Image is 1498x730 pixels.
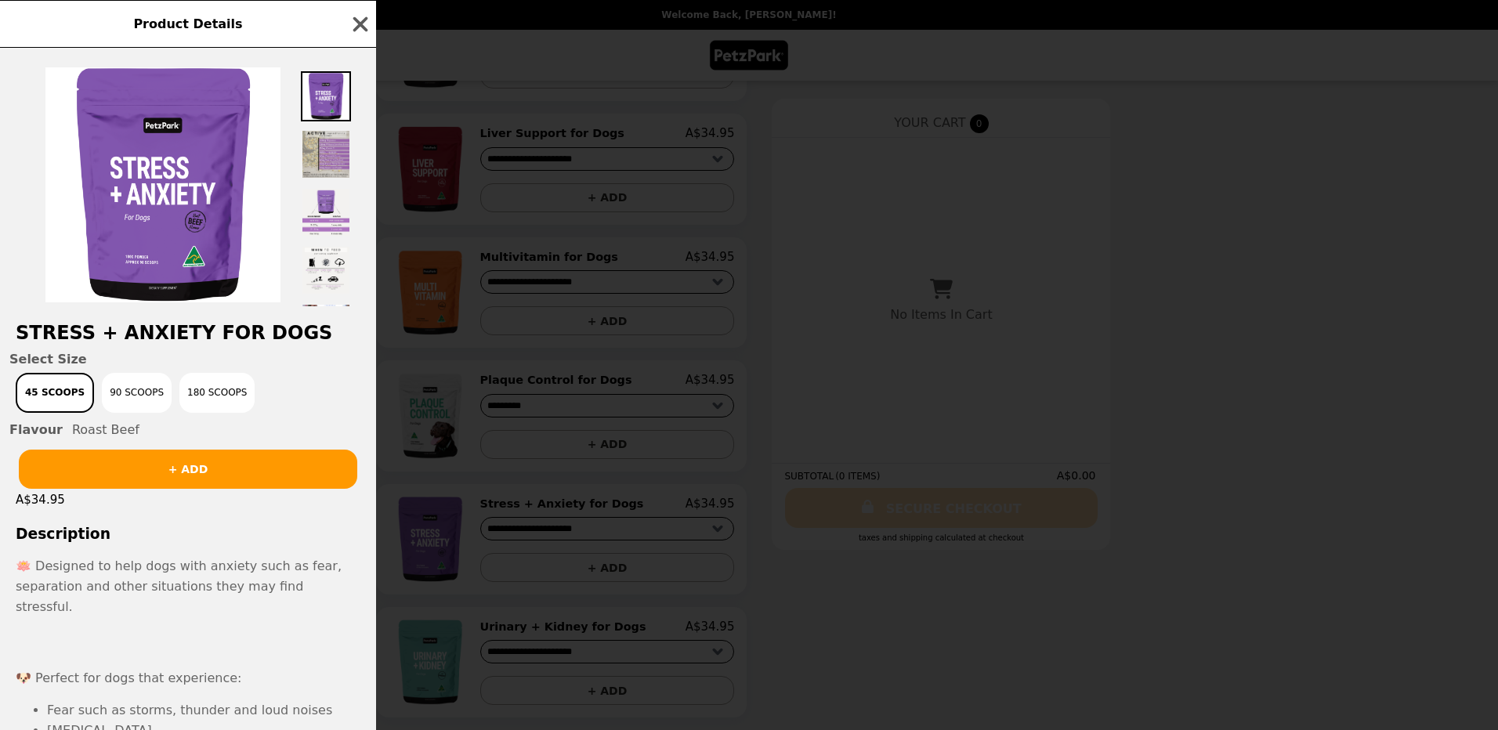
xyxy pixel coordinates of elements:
[301,245,351,295] img: Thumbnail 4
[133,16,242,31] span: Product Details
[301,71,351,121] img: Thumbnail 1
[301,129,351,179] img: Thumbnail 2
[19,450,357,489] button: + ADD
[9,422,63,437] span: Flavour
[102,373,172,413] button: 90 Scoops
[9,422,367,437] div: Roast Beef
[9,352,367,367] span: Select Size
[47,703,332,717] span: Fear such as storms, thunder and loud noises
[16,558,342,613] span: 🪷 Designed to help dogs with anxiety such as fear, separation and other situations they may find ...
[179,373,255,413] button: 180 Scoops
[301,303,351,353] img: Thumbnail 5
[16,670,241,685] span: 🐶 Perfect for dogs that experience:
[301,187,351,237] img: Thumbnail 3
[16,373,94,413] button: 45 Scoops
[45,67,280,302] img: 45 Scoops / Roast Beef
